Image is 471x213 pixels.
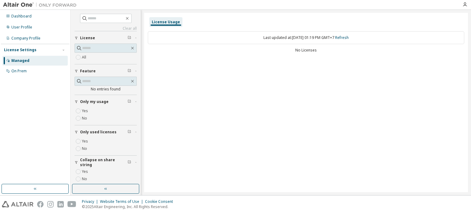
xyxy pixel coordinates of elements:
label: No [82,175,88,183]
div: License Usage [152,20,180,25]
label: No [82,145,88,152]
span: Only used licenses [80,130,117,135]
button: Only used licenses [75,125,137,139]
span: Only my usage [80,99,109,104]
button: Only my usage [75,95,137,108]
span: Collapse on share string [80,158,128,167]
div: No entries found [75,87,137,92]
span: Clear filter [128,130,131,135]
img: altair_logo.svg [2,201,33,207]
a: Refresh [335,35,349,40]
span: Feature [80,69,96,74]
div: Company Profile [11,36,40,41]
div: Last updated at: [DATE] 01:19 PM GMT+7 [148,31,464,44]
span: Clear filter [128,99,131,104]
label: Yes [82,138,89,145]
img: linkedin.svg [57,201,64,207]
div: Website Terms of Use [100,199,145,204]
img: facebook.svg [37,201,44,207]
div: User Profile [11,25,32,30]
span: Clear filter [128,160,131,165]
img: youtube.svg [67,201,76,207]
div: Privacy [82,199,100,204]
button: Collapse on share string [75,156,137,169]
img: instagram.svg [47,201,54,207]
label: All [82,54,87,61]
div: No Licenses [148,48,464,53]
button: Feature [75,64,137,78]
p: © 2025 Altair Engineering, Inc. All Rights Reserved. [82,204,177,209]
img: Altair One [3,2,80,8]
a: Clear all [75,26,137,31]
div: On Prem [11,69,27,74]
div: Managed [11,58,29,63]
label: Yes [82,107,89,115]
div: License Settings [4,48,36,52]
span: Clear filter [128,69,131,74]
div: Cookie Consent [145,199,177,204]
label: No [82,115,88,122]
label: Yes [82,168,89,175]
span: License [80,36,95,40]
div: Dashboard [11,14,32,19]
button: License [75,31,137,45]
span: Clear filter [128,36,131,40]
